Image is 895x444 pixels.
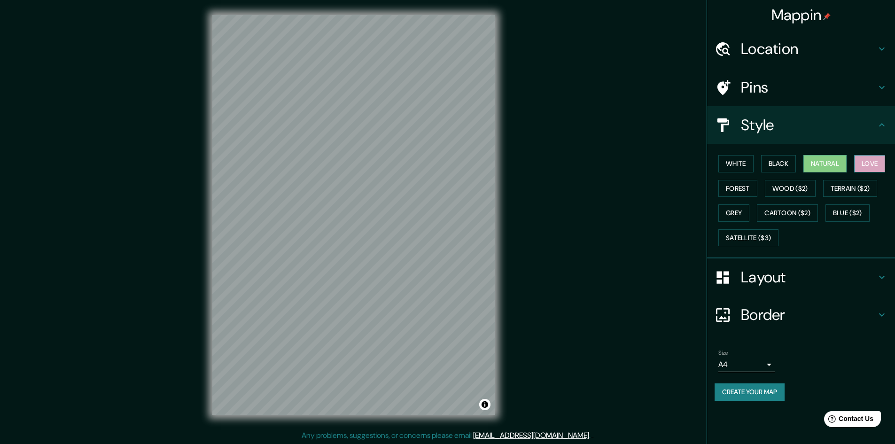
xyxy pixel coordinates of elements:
[302,430,591,441] p: Any problems, suggestions, or concerns please email .
[741,305,876,324] h4: Border
[718,229,778,247] button: Satellite ($3)
[757,204,818,222] button: Cartoon ($2)
[707,296,895,334] div: Border
[811,407,885,434] iframe: Help widget launcher
[718,180,757,197] button: Forest
[823,180,878,197] button: Terrain ($2)
[212,15,495,415] canvas: Map
[707,30,895,68] div: Location
[741,78,876,97] h4: Pins
[761,155,796,172] button: Black
[592,430,594,441] div: .
[479,399,490,410] button: Toggle attribution
[718,204,749,222] button: Grey
[825,204,870,222] button: Blue ($2)
[707,106,895,144] div: Style
[718,357,775,372] div: A4
[473,430,589,440] a: [EMAIL_ADDRESS][DOMAIN_NAME]
[803,155,847,172] button: Natural
[854,155,885,172] button: Love
[823,13,831,20] img: pin-icon.png
[741,268,876,287] h4: Layout
[741,116,876,134] h4: Style
[741,39,876,58] h4: Location
[591,430,592,441] div: .
[718,349,728,357] label: Size
[771,6,831,24] h4: Mappin
[718,155,754,172] button: White
[707,69,895,106] div: Pins
[715,383,785,401] button: Create your map
[765,180,816,197] button: Wood ($2)
[707,258,895,296] div: Layout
